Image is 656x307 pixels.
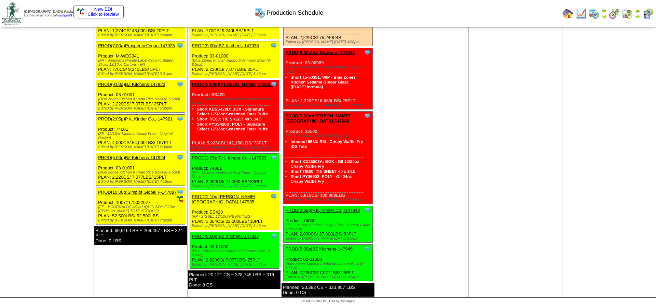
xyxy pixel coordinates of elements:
a: (logout) [60,14,72,17]
img: Tooltip [270,154,277,161]
a: PROD(5:00p)BZ Kitchens-147924 [98,155,165,160]
a: Short KDSS420D: BOX - Signature Select 12/32oz Seasoned Tater Puffs [197,107,268,116]
img: ediSmall.gif [177,195,183,202]
span: [DEMOGRAPHIC_DATA] Packaging [24,10,81,14]
div: (FP - Signature Select 12/32oz Seasoned Tater Puffs) [192,97,278,105]
a: PROD(10:00p)Simplot Global F-147887 [98,190,177,195]
div: Product: 03-01001 PLAN: 2,220CS / 7,077LBS / 25PLT [96,80,185,113]
div: (Blue Zones Kitchen Sesame Ginger Bowl (6-8oz)) [285,65,372,74]
a: Short PY36502: POLY - GII 24oz Crispy Waffle Fry [290,174,352,184]
img: calendarprod.gif [588,8,599,19]
a: PROD(2:05p)P.K, Kinder Co.,-147942 [285,208,360,213]
img: Tooltip [270,81,277,88]
img: arrowright.gif [601,14,607,19]
a: PROD(2:10p)[PERSON_NAME][GEOGRAPHIC_DATA]-147935 [192,194,255,204]
div: Edited by [PERSON_NAME] [DATE] 6:04pm [98,33,185,37]
div: Product: 03-01001 PLAN: 2,220CS / 7,077LBS / 25PLT [96,153,185,186]
div: Edited by [PERSON_NAME] [DATE] 5:52pm [192,263,278,267]
a: Short PYSS420B: POLY - Signature Select 12/32oz Seasoned Tater Puffs [197,122,268,131]
div: Product: SS423 PLAN: 1,304CS / 22,000LBS / 10PLT [190,192,279,230]
a: PROD(2:05p)P.K, Kinder Co.,-147921 [98,116,173,121]
a: Short 15-50381: WIP - Blue Zones Kitchen Sesame Ginger Glaze ([DATE] formula) [290,75,356,89]
img: calendarinout.gif [622,8,633,19]
div: Planned: 20,382 CS ~ 323,957 LBS Done: 0 CS [282,283,374,297]
div: (Blue Zones Kitchen Adobo Mushroom Bowl (6-8.5oz)) [285,262,372,270]
img: Tooltip [364,112,371,119]
div: (FP - MCDONALDS ASIA LIQUID SOY FORM [PERSON_NAME] TOTE ZOROCO) [98,205,185,213]
div: Edited by [PERSON_NAME] [DATE] 2:49pm [192,184,278,188]
div: Edited by [PERSON_NAME] [DATE] 4:18pm [98,180,185,184]
div: Product: 10071179022077 PLAN: 52,500LBS / 52,500LBS [96,188,185,225]
img: Tooltip [364,49,371,56]
img: Tooltip [364,245,371,252]
div: Edited by [PERSON_NAME] [DATE] 3:04pm [285,275,372,279]
img: calendarcustomer.gif [642,8,653,19]
div: (Blue Zones Kitchen Adobo Mushroom Bowl (6-8.5oz)) [192,249,278,257]
div: Product: 74001 PLAN: 4,000CS / 54,000LBS / 167PLT [96,115,185,151]
div: Edited by [PERSON_NAME] [DATE] 2:54pm [192,33,278,37]
img: Tooltip [177,81,183,88]
div: Edited by [PERSON_NAME] [DATE] 5:45pm [192,224,278,228]
div: Planned: 69,916 LBS ~ 269,457 LBS ~ 324 PLT Done: 0 LBS [94,226,187,245]
a: PROD(5:00p)BZ Kitchens-147945 [285,246,353,252]
div: Edited by [PERSON_NAME] [DATE] 2:58pm [285,236,372,241]
div: Product: 74001 PLAN: 2,000CS / 27,000LBS / 83PLT [190,154,279,190]
div: (Blue Zones Kitchen Korean Rice Bowl (6-8.5oz)) [98,170,185,175]
div: Edited by [PERSON_NAME] [DATE] 5:30pm [98,106,185,111]
div: (FP - GII 12/24oz Crispy Waffle Fry) [285,134,372,138]
img: ediSmall.gif [77,8,84,15]
div: (FP - 12/18oz Kinder's Crispy Fries - Original Recipe) [192,171,278,179]
div: Edited by [PERSON_NAME] [DATE] 7:23pm [192,145,278,150]
a: PROD(7:00a)Prosperity Organ-147925 [98,43,175,48]
a: PROD(5:00p)BZ Kitchens-147937 [192,234,259,239]
a: PROD(2:00p)[PERSON_NAME]-148033 [192,82,273,87]
a: Short KD36502A: BOX - GII 12/24oz Crispy Waffle Fry [290,159,359,169]
div: (FP - SIGSEL 12/10ct HB PATTIES) [192,215,278,219]
img: Tooltip [177,115,183,122]
a: New EDI Click to Review [77,7,120,17]
a: PROD(2:05p)P.K, Kinder Co.,-147933 [192,155,266,161]
div: Product: M-WEG341 PLAN: 770CS / 9,240LBS / 5PLT [96,41,185,78]
img: Tooltip [177,189,183,195]
img: Tooltip [177,154,183,161]
img: calendarblend.gif [609,8,620,19]
div: (FP - 12/18oz Kinder's Crispy Fries - Original Recipe) [98,132,185,140]
div: (Blue Zones Kitchen Korean Rice Bowl (6-8.5oz)) [98,97,185,101]
img: home.gif [562,8,573,19]
div: Product: 03-01000 PLAN: 2,220CS / 7,077LBS / 25PLT [284,245,372,281]
img: calendarprod.gif [254,7,265,18]
span: Production Schedule [266,9,323,16]
img: arrowleft.gif [635,8,640,14]
img: arrowright.gif [635,14,640,19]
img: Tooltip [270,233,277,240]
img: Tooltip [364,207,371,214]
a: PROD(9:00a)BZ Kitchens-147936 [192,43,259,48]
img: zoroco-logo-small.webp [2,2,21,25]
div: (Blue Zones Kitchen Adobo Mushroom Bowl (6-8.5oz)) [192,59,278,67]
div: Edited by [PERSON_NAME] [DATE] 3:01pm [98,72,185,76]
a: PROD(9:00a)BZ Kitchens-147923 [98,82,165,87]
a: Short TIE60: TIE SHEET 40 x 34.5 [197,117,261,121]
div: Product: 74000 PLAN: 2,000CS / 27,000LBS / 83PLT [284,206,372,243]
div: Edited by [PERSON_NAME] [DATE] 5:46pm [192,72,278,76]
div: Edited by [PERSON_NAME] [DATE] 2:56pm [285,198,372,202]
div: Product: 36502 PLAN: 5,610CS / 100,980LBS [284,112,372,204]
div: Product: SS420 PLAN: 5,923CS / 142,150LBS / 73PLT [190,80,279,152]
span: [DEMOGRAPHIC_DATA] Packaging [300,299,355,303]
div: Edited by [PERSON_NAME] [DATE] 7:32pm [98,218,185,222]
span: Click to Review [77,12,120,17]
img: Tooltip [270,193,277,200]
img: arrowleft.gif [601,8,607,14]
div: (FP - Wegmans Private Label Organic Buttery Sticks 12/16oz Cartons - IP) [98,59,185,67]
div: Product: 03-01000 PLAN: 2,220CS / 7,077LBS / 25PLT [190,232,279,269]
img: line_graph.gif [575,8,586,19]
a: Short TIE60: TIE SHEET 40 x 34.5 [290,169,355,174]
div: Planned: 20,121 CS ~ 328,745 LBS ~ 316 PLT Done: 0 CS [188,270,281,289]
div: Product: 03-01000 PLAN: 2,220CS / 7,077LBS / 25PLT [190,41,279,78]
img: Tooltip [177,42,183,49]
img: Tooltip [270,42,277,49]
a: Inbound 6563: RM - Crispy Waffle Fry IDS Tote [290,139,363,149]
span: New EDI [94,7,112,12]
a: PROD(2:00p)[PERSON_NAME][GEOGRAPHIC_DATA]-147940 [285,113,350,124]
span: Logged in as Ygonzalez [24,10,81,17]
